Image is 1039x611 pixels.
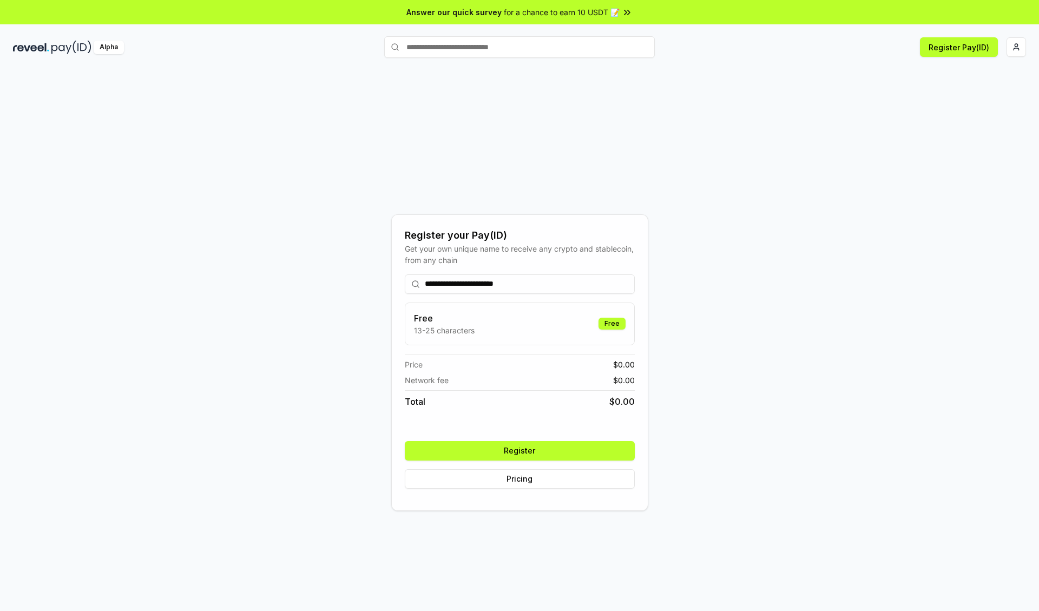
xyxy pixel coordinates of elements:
[51,41,91,54] img: pay_id
[94,41,124,54] div: Alpha
[414,312,475,325] h3: Free
[613,375,635,386] span: $ 0.00
[405,228,635,243] div: Register your Pay(ID)
[920,37,998,57] button: Register Pay(ID)
[609,395,635,408] span: $ 0.00
[405,395,425,408] span: Total
[13,41,49,54] img: reveel_dark
[405,375,449,386] span: Network fee
[405,243,635,266] div: Get your own unique name to receive any crypto and stablecoin, from any chain
[504,6,620,18] span: for a chance to earn 10 USDT 📝
[405,469,635,489] button: Pricing
[599,318,626,330] div: Free
[405,359,423,370] span: Price
[406,6,502,18] span: Answer our quick survey
[414,325,475,336] p: 13-25 characters
[405,441,635,461] button: Register
[613,359,635,370] span: $ 0.00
